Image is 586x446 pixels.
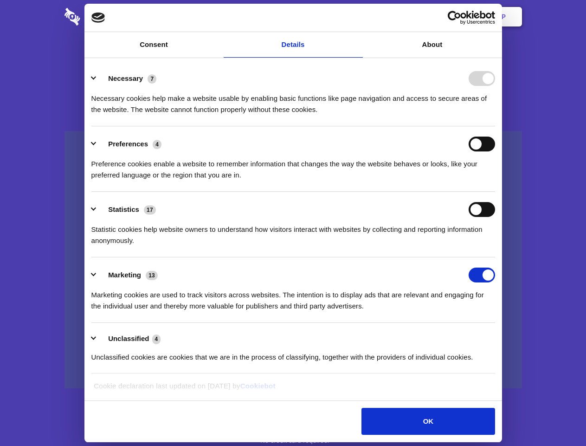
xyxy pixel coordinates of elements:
label: Marketing [108,271,141,279]
button: Necessary (7) [91,71,162,86]
span: 13 [146,271,158,280]
a: Login [421,2,461,31]
div: Necessary cookies help make a website usable by enabling basic functions like page navigation and... [91,86,495,115]
img: logo [91,13,105,23]
div: Statistic cookies help website owners to understand how visitors interact with websites by collec... [91,217,495,246]
a: Usercentrics Cookiebot - opens in a new window [414,11,495,25]
span: 17 [144,205,156,215]
button: OK [361,408,495,435]
label: Preferences [108,140,148,148]
iframe: Drift Widget Chat Controller [540,400,575,435]
span: 7 [148,74,156,84]
span: 4 [153,140,161,149]
div: Unclassified cookies are cookies that we are in the process of classifying, together with the pro... [91,345,495,363]
button: Preferences (4) [91,137,167,151]
button: Unclassified (4) [91,333,167,345]
button: Marketing (13) [91,268,164,282]
div: Preference cookies enable a website to remember information that changes the way the website beha... [91,151,495,181]
label: Necessary [108,74,143,82]
a: Pricing [272,2,313,31]
label: Statistics [108,205,139,213]
a: Details [224,32,363,58]
div: Cookie declaration last updated on [DATE] by [87,380,499,399]
a: Consent [84,32,224,58]
a: About [363,32,502,58]
h4: Auto-redaction of sensitive data, encrypted data sharing and self-destructing private chats. Shar... [64,85,522,115]
div: Marketing cookies are used to track visitors across websites. The intention is to display ads tha... [91,282,495,312]
a: Wistia video thumbnail [64,131,522,389]
h1: Eliminate Slack Data Loss. [64,42,522,75]
a: Contact [376,2,419,31]
button: Statistics (17) [91,202,162,217]
span: 4 [152,334,161,344]
a: Cookiebot [240,382,276,390]
img: logo-wordmark-white-trans-d4663122ce5f474addd5e946df7df03e33cb6a1c49d2221995e7729f52c070b2.svg [64,8,144,26]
